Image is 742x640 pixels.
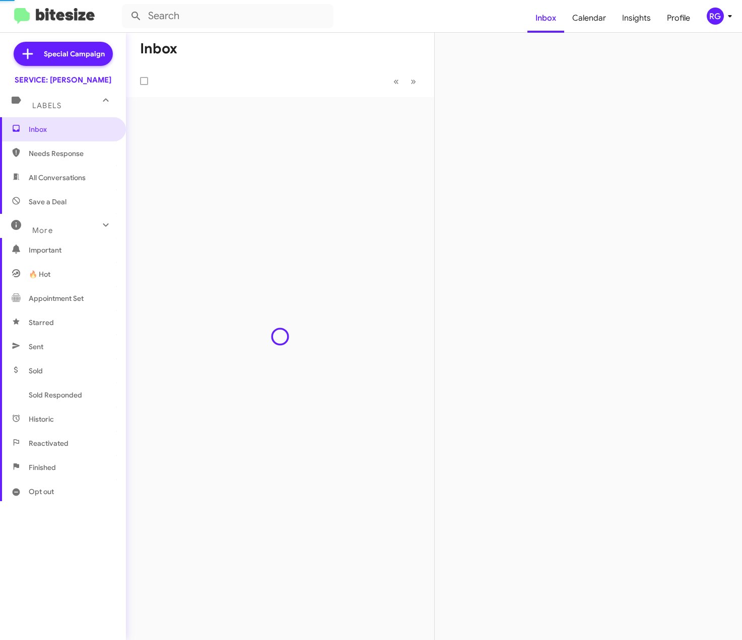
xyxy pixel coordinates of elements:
[29,197,66,207] span: Save a Deal
[404,71,422,92] button: Next
[14,42,113,66] a: Special Campaign
[707,8,724,25] div: RG
[527,4,564,33] a: Inbox
[388,71,422,92] nav: Page navigation example
[614,4,659,33] a: Insights
[29,293,84,303] span: Appointment Set
[29,390,82,400] span: Sold Responded
[659,4,698,33] a: Profile
[29,414,54,424] span: Historic
[564,4,614,33] a: Calendar
[29,462,56,472] span: Finished
[140,41,177,57] h1: Inbox
[29,148,114,158] span: Needs Response
[29,317,54,328] span: Starred
[29,487,54,497] span: Opt out
[32,101,61,110] span: Labels
[32,226,53,235] span: More
[411,75,416,88] span: »
[122,4,333,28] input: Search
[29,438,69,448] span: Reactivated
[29,245,114,255] span: Important
[698,8,731,25] button: RG
[44,49,105,59] span: Special Campaign
[393,75,399,88] span: «
[29,366,43,376] span: Sold
[29,342,43,352] span: Sent
[387,71,405,92] button: Previous
[29,124,114,134] span: Inbox
[29,173,86,183] span: All Conversations
[29,269,50,279] span: 🔥 Hot
[15,75,111,85] div: SERVICE: [PERSON_NAME]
